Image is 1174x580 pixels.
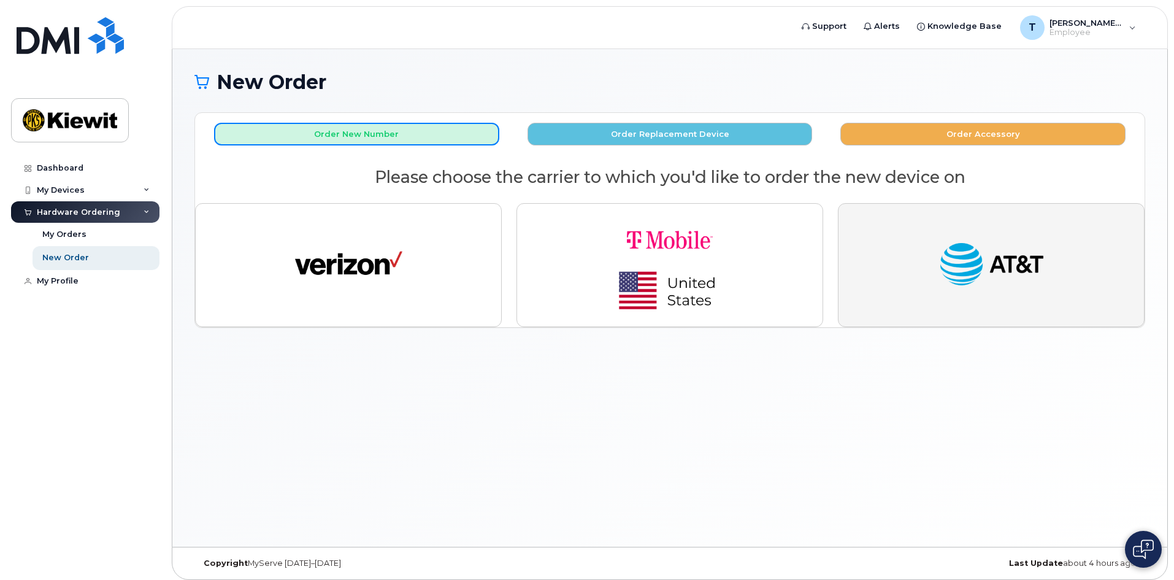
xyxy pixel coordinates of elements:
[584,214,756,317] img: t-mobile-78392d334a420d5b7f0e63d4fa81f6287a21d394dc80d677554bb55bbab1186f.png
[295,238,402,293] img: verizon-ab2890fd1dd4a6c9cf5f392cd2db4626a3dae38ee8226e09bcb5c993c4c79f81.png
[1133,539,1154,559] img: Open chat
[840,123,1126,145] button: Order Accessory
[195,168,1145,187] h2: Please choose the carrier to which you'd like to order the new device on
[528,123,813,145] button: Order Replacement Device
[938,238,1045,293] img: at_t-fb3d24644a45acc70fc72cc47ce214d34099dfd970ee3ae2334e4251f9d920fd.png
[214,123,499,145] button: Order New Number
[194,559,512,568] div: MyServe [DATE]–[DATE]
[194,71,1145,93] h1: New Order
[1009,559,1063,568] strong: Last Update
[828,559,1145,568] div: about 4 hours ago
[204,559,248,568] strong: Copyright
